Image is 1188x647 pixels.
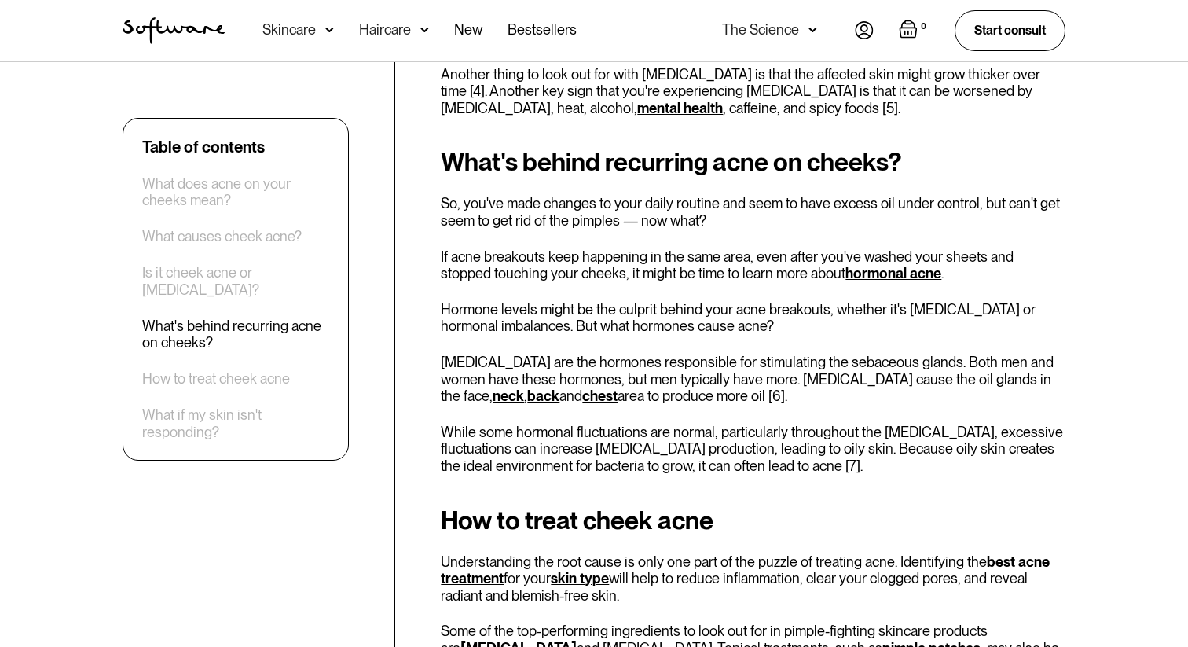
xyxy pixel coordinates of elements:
a: back [527,388,559,404]
p: Understanding the root cause is only one part of the puzzle of treating acne. Identifying the for... [441,553,1065,605]
a: Start consult [955,10,1065,50]
a: mental health [637,100,723,116]
a: chest [582,388,618,404]
img: arrow down [420,22,429,38]
a: Open empty cart [899,20,929,42]
img: arrow down [808,22,817,38]
p: [MEDICAL_DATA] are the hormones responsible for stimulating the sebaceous glands. Both men and wo... [441,354,1065,405]
a: home [123,17,225,44]
a: best acne treatment [441,553,1050,587]
h2: What's behind recurring acne on cheeks? [441,148,1065,176]
div: 0 [918,20,929,34]
a: What causes cheek acne? [142,229,302,246]
a: What if my skin isn't responding? [142,407,329,441]
a: hormonal acne [845,265,941,281]
p: While some hormonal fluctuations are normal, particularly throughout the [MEDICAL_DATA], excessiv... [441,424,1065,475]
a: What's behind recurring acne on cheeks? [142,318,329,351]
div: Table of contents [142,138,265,156]
p: Another thing to look out for with [MEDICAL_DATA] is that the affected skin might grow thicker ov... [441,66,1065,117]
p: Hormone levels might be the culprit behind your acne breakouts, whether it's [MEDICAL_DATA] or ho... [441,301,1065,335]
a: neck [493,388,524,404]
a: skin type [551,570,609,586]
p: So, you've made changes to your daily routine and seem to have excess oil under control, but can'... [441,195,1065,229]
a: Is it cheek acne or [MEDICAL_DATA]? [142,265,329,299]
img: Software Logo [123,17,225,44]
div: Skincare [262,22,316,38]
h2: How to treat cheek acne [441,506,1065,535]
div: The Science [722,22,799,38]
a: How to treat cheek acne [142,371,290,388]
div: Haircare [359,22,411,38]
a: What does acne on your cheeks mean? [142,175,329,209]
img: arrow down [325,22,334,38]
p: If acne breakouts keep happening in the same area, even after you've washed your sheets and stopp... [441,248,1065,282]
